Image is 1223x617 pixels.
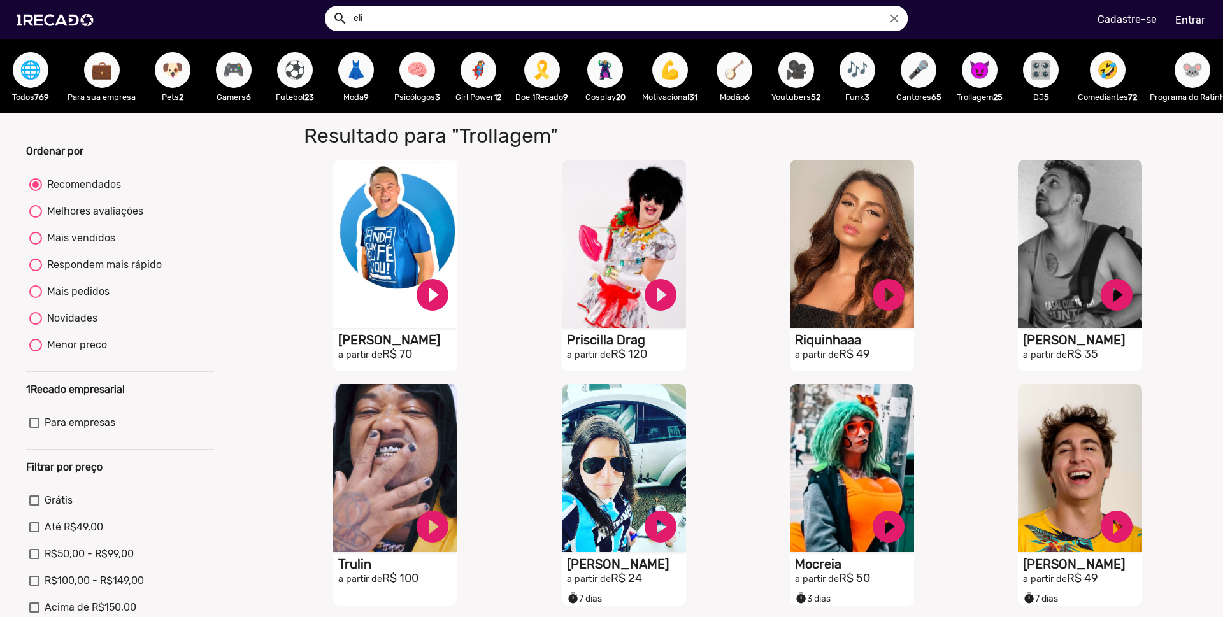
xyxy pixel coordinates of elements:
[567,593,602,604] span: 7 dias
[710,91,759,103] p: Modão
[1023,592,1035,604] small: timer
[1023,348,1142,362] h2: R$ 35
[333,384,457,552] video: S1RECADO vídeos dedicados para fãs e empresas
[962,52,998,88] button: 😈
[641,276,680,314] a: play_circle_filled
[26,145,83,157] b: Ordenar por
[333,160,457,328] video: S1RECADO vídeos dedicados para fãs e empresas
[45,415,115,430] span: Para empresas
[413,276,452,314] a: play_circle_filled
[328,6,350,29] button: Example home icon
[435,92,440,102] b: 3
[745,92,750,102] b: 6
[338,557,457,572] h1: Trulin
[1044,92,1049,102] b: 5
[1023,572,1142,586] h2: R$ 49
[148,91,197,103] p: Pets
[345,52,367,88] span: 👗
[6,91,55,103] p: Todos
[1023,557,1142,572] h1: [PERSON_NAME]
[91,52,113,88] span: 💼
[901,52,936,88] button: 🎤
[652,52,688,88] button: 💪
[34,92,49,102] b: 769
[1017,91,1065,103] p: DJ
[333,11,348,26] mat-icon: Example home icon
[795,350,839,360] small: a partir de
[45,493,73,508] span: Grátis
[567,592,579,604] small: timer
[20,52,41,88] span: 🌐
[795,589,807,604] i: timer
[869,276,908,314] a: play_circle_filled
[790,160,914,328] video: S1RECADO vídeos dedicados para fãs e empresas
[908,52,929,88] span: 🎤
[338,332,457,348] h1: [PERSON_NAME]
[567,572,686,586] h2: R$ 24
[1182,52,1203,88] span: 🐭
[795,592,807,604] small: timer
[641,507,680,546] a: play_circle_filled
[567,350,611,360] small: a partir de
[338,574,382,585] small: a partir de
[45,573,144,588] span: R$100,00 - R$149,00
[563,92,568,102] b: 9
[26,461,103,473] b: Filtrar por preço
[1023,332,1142,348] h1: [PERSON_NAME]
[413,507,452,546] a: play_circle_filled
[515,91,568,103] p: Doe 1Recado
[562,160,686,328] video: S1RECADO vídeos dedicados para fãs e empresas
[42,204,143,219] div: Melhores avaliações
[811,92,820,102] b: 52
[587,52,623,88] button: 🦹🏼‍♀️
[271,91,319,103] p: Futebol
[567,574,611,585] small: a partir de
[524,52,560,88] button: 🎗️
[795,574,839,585] small: a partir de
[216,52,252,88] button: 🎮
[567,557,686,572] h1: [PERSON_NAME]
[494,92,501,102] b: 12
[42,284,110,299] div: Mais pedidos
[338,572,457,586] h2: R$ 100
[1030,52,1052,88] span: 🎛️
[1097,52,1119,88] span: 🤣
[795,593,831,604] span: 3 dias
[1098,276,1136,314] a: play_circle_filled
[1018,384,1142,552] video: S1RECADO vídeos dedicados para fãs e empresas
[795,348,914,362] h2: R$ 49
[13,52,48,88] button: 🌐
[1175,52,1210,88] button: 🐭
[223,52,245,88] span: 🎮
[833,91,882,103] p: Funk
[454,91,503,103] p: Girl Power
[969,52,991,88] span: 😈
[659,52,681,88] span: 💪
[642,91,697,103] p: Motivacional
[1018,160,1142,328] video: S1RECADO vídeos dedicados para fãs e empresas
[344,6,908,31] input: Pesquisar...
[42,337,107,353] div: Menor preco
[42,230,115,246] div: Mais vendidos
[1090,52,1126,88] button: 🤣
[790,384,914,552] video: S1RECADO vídeos dedicados para fãs e empresas
[338,52,374,88] button: 👗
[210,91,258,103] p: Gamers
[931,92,941,102] b: 65
[1098,13,1157,25] u: Cadastre-se
[45,600,136,615] span: Acima de R$150,00
[68,91,136,103] p: Para sua empresa
[864,92,869,102] b: 3
[1167,9,1213,31] a: Entrar
[277,52,313,88] button: ⚽
[785,52,807,88] span: 🎥
[562,384,686,552] video: S1RECADO vídeos dedicados para fãs e empresas
[567,589,579,604] i: timer
[531,52,553,88] span: 🎗️
[84,52,120,88] button: 💼
[689,92,697,102] b: 31
[581,91,629,103] p: Cosplay
[461,52,496,88] button: 🦸‍♀️
[42,257,162,273] div: Respondem mais rápido
[840,52,875,88] button: 🎶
